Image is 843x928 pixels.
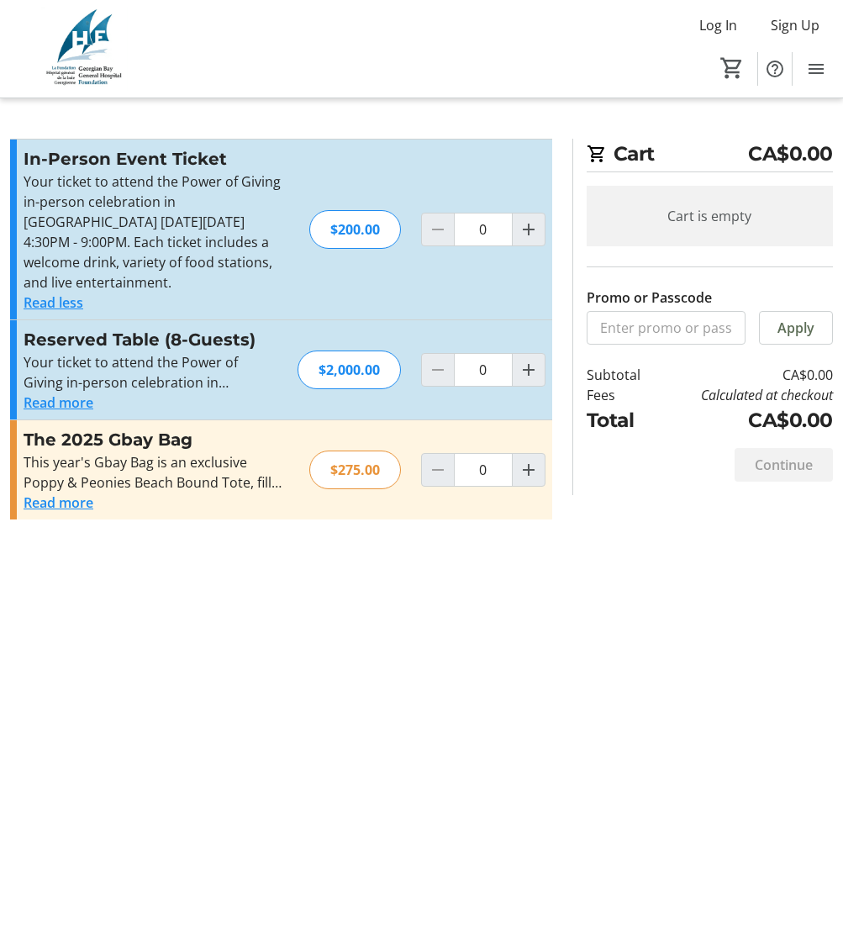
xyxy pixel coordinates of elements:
[24,171,289,293] p: Your ticket to attend the Power of Giving in-person celebration in [GEOGRAPHIC_DATA] [DATE][DATE]...
[758,52,792,86] button: Help
[587,186,833,246] div: Cart is empty
[699,15,737,35] span: Log In
[24,493,93,513] button: Read more
[24,352,277,393] p: Your ticket to attend the Power of Giving in-person celebration in [GEOGRAPHIC_DATA] [DATE][DATE]...
[799,52,833,86] button: Menu
[513,354,545,386] button: Increment by one
[748,139,833,168] span: CA$0.00
[309,210,401,249] div: $200.00
[24,427,289,452] h3: The 2025 Gbay Bag
[587,287,712,308] label: Promo or Passcode
[24,146,289,171] h3: In-Person Event Ticket
[587,385,658,405] td: Fees
[454,453,513,487] input: The 2025 Gbay Bag Quantity
[658,405,833,435] td: CA$0.00
[759,311,833,345] button: Apply
[454,213,513,246] input: In-Person Event Ticket Quantity
[10,7,160,91] img: Georgian Bay General Hospital Foundation's Logo
[24,327,277,352] h3: Reserved Table (8-Guests)
[24,293,83,313] button: Read less
[587,139,833,172] h2: Cart
[587,311,746,345] input: Enter promo or passcode
[513,214,545,245] button: Increment by one
[757,12,833,39] button: Sign Up
[309,451,401,489] div: $275.00
[454,353,513,387] input: Reserved Table (8-Guests) Quantity
[771,15,819,35] span: Sign Up
[777,318,814,338] span: Apply
[24,393,93,413] button: Read more
[513,454,545,486] button: Increment by one
[717,53,747,83] button: Cart
[587,365,658,385] td: Subtotal
[24,452,289,493] div: This year's Gbay Bag is an exclusive Poppy & Peonies Beach Bound Tote, filled with a diverse asso...
[658,385,833,405] td: Calculated at checkout
[686,12,751,39] button: Log In
[658,365,833,385] td: CA$0.00
[298,351,401,389] div: $2,000.00
[587,405,658,435] td: Total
